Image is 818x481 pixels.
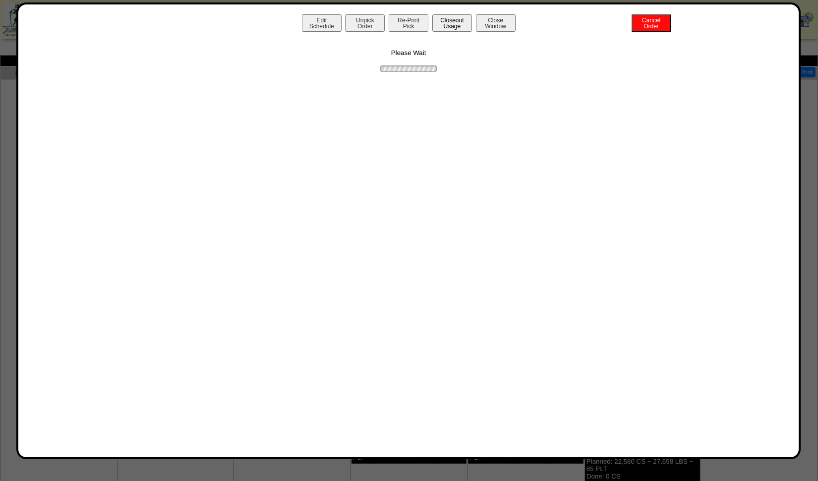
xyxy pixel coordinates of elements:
button: UnpickOrder [345,14,385,32]
button: CloseWindow [476,14,516,32]
img: ajax-loader.gif [379,64,438,73]
a: CloseWindow [475,22,517,30]
button: CancelOrder [632,14,671,32]
div: Please Wait [28,34,789,73]
button: CloseoutUsage [432,14,472,32]
button: Re-PrintPick [389,14,428,32]
button: EditSchedule [302,14,342,32]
